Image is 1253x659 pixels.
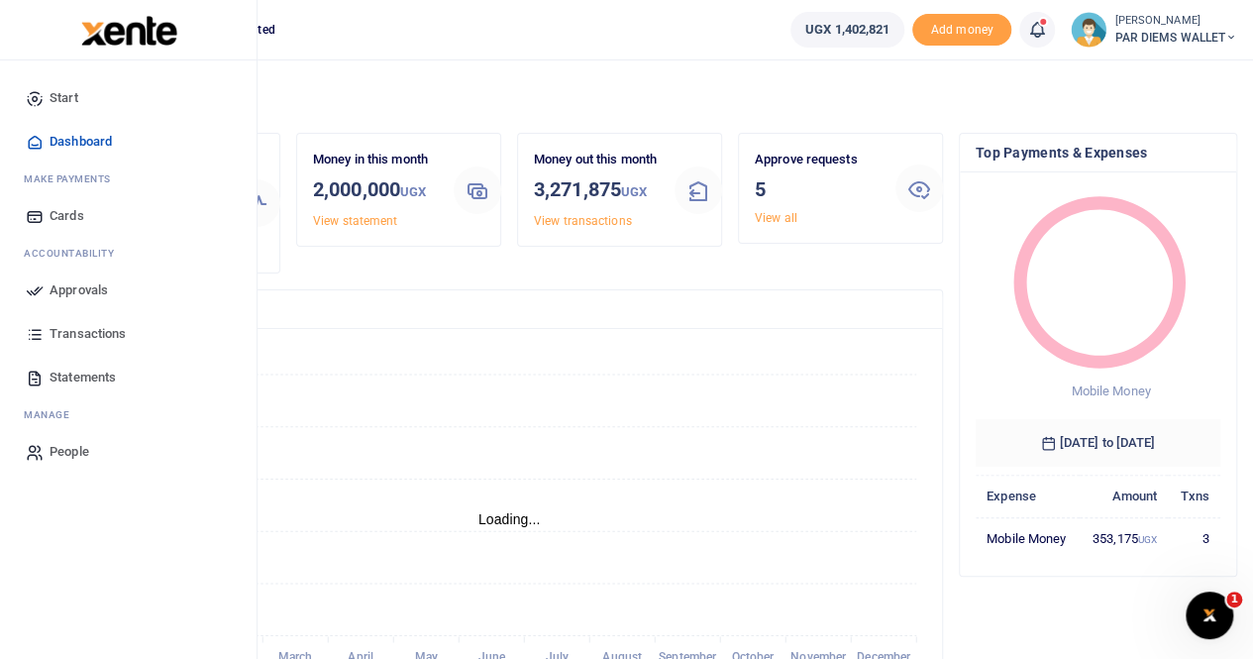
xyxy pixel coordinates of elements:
[912,21,1011,36] a: Add money
[75,85,1237,107] h4: Hello Pricillah
[400,184,426,199] small: UGX
[34,171,111,186] span: ake Payments
[755,150,880,170] p: Approve requests
[313,150,438,170] p: Money in this month
[912,14,1011,47] span: Add money
[1114,29,1237,47] span: PAR DIEMS WALLET
[534,214,632,228] a: View transactions
[16,120,241,164] a: Dashboard
[81,16,177,46] img: logo-large
[534,174,659,207] h3: 3,271,875
[755,174,880,204] h3: 5
[1071,384,1150,398] span: Mobile Money
[1186,592,1233,639] iframe: Intercom live chat
[16,430,241,474] a: People
[50,206,84,226] span: Cards
[976,517,1080,559] td: Mobile Money
[16,194,241,238] a: Cards
[976,475,1080,517] th: Expense
[805,20,889,40] span: UGX 1,402,821
[1138,534,1157,545] small: UGX
[976,419,1220,467] h6: [DATE] to [DATE]
[1168,475,1220,517] th: Txns
[16,356,241,399] a: Statements
[50,132,112,152] span: Dashboard
[16,399,241,430] li: M
[16,76,241,120] a: Start
[1071,12,1237,48] a: profile-user [PERSON_NAME] PAR DIEMS WALLET
[478,511,541,527] text: Loading...
[1114,13,1237,30] small: [PERSON_NAME]
[50,368,116,387] span: Statements
[755,211,797,225] a: View all
[1071,12,1106,48] img: profile-user
[313,214,397,228] a: View statement
[79,22,177,37] a: logo-small logo-large logo-large
[790,12,904,48] a: UGX 1,402,821
[783,12,912,48] li: Wallet ballance
[621,184,647,199] small: UGX
[1080,517,1168,559] td: 353,175
[976,142,1220,164] h4: Top Payments & Expenses
[50,442,89,462] span: People
[34,407,70,422] span: anage
[1080,475,1168,517] th: Amount
[313,174,438,207] h3: 2,000,000
[92,298,926,320] h4: Transactions Overview
[16,164,241,194] li: M
[1226,592,1242,607] span: 1
[16,312,241,356] a: Transactions
[534,150,659,170] p: Money out this month
[16,238,241,269] li: Ac
[16,269,241,312] a: Approvals
[1168,517,1220,559] td: 3
[50,324,126,344] span: Transactions
[912,14,1011,47] li: Toup your wallet
[50,88,78,108] span: Start
[50,280,108,300] span: Approvals
[39,246,114,261] span: countability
